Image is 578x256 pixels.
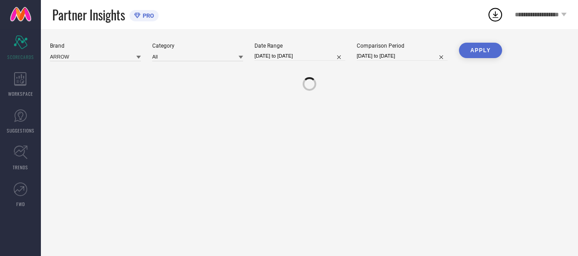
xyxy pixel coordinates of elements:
[7,54,34,60] span: SCORECARDS
[152,43,243,49] div: Category
[7,127,35,134] span: SUGGESTIONS
[459,43,502,58] button: APPLY
[254,43,345,49] div: Date Range
[357,43,448,49] div: Comparison Period
[16,201,25,207] span: FWD
[357,51,448,61] input: Select comparison period
[254,51,345,61] input: Select date range
[140,12,154,19] span: PRO
[8,90,33,97] span: WORKSPACE
[50,43,141,49] div: Brand
[52,5,125,24] span: Partner Insights
[487,6,503,23] div: Open download list
[13,164,28,171] span: TRENDS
